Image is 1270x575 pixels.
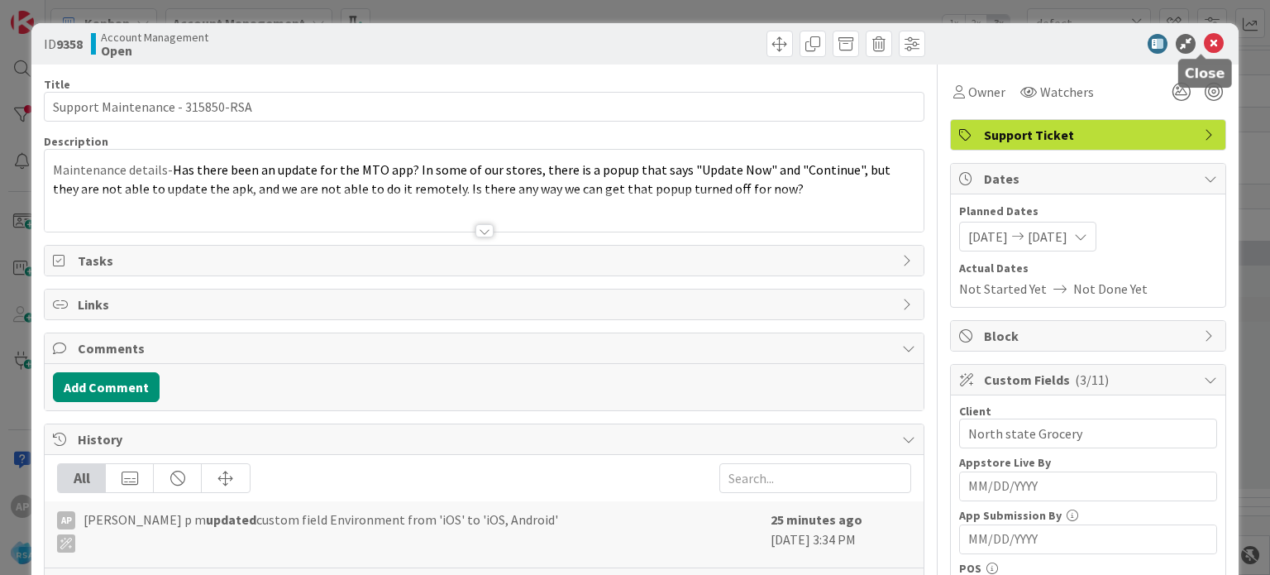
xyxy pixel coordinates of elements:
span: ID [44,34,83,54]
span: Not Done Yet [1073,279,1148,299]
span: Owner [968,82,1005,102]
span: History [78,429,893,449]
span: Support Ticket [984,125,1196,145]
input: MM/DD/YYYY [968,472,1208,501]
span: Planned Dates [959,203,1217,220]
span: Links [78,295,893,314]
b: updated [206,511,256,528]
b: Open [101,44,208,57]
span: [PERSON_NAME] p m custom field Environment from 'iOS' to 'iOS, Android' [84,510,558,553]
span: Comments [78,338,893,358]
button: Add Comment [53,372,160,402]
span: Block [984,326,1196,346]
span: ( 3/11 ) [1075,371,1109,388]
div: Ap [57,511,75,529]
div: App Submission By [959,510,1217,521]
span: Actual Dates [959,260,1217,277]
label: Client [959,404,991,419]
b: 25 minutes ago [771,511,862,528]
div: [DATE] 3:34 PM [771,510,911,559]
h5: Close [1185,65,1225,81]
span: Tasks [78,251,893,271]
input: type card name here... [44,92,924,122]
div: Appstore Live By [959,457,1217,468]
input: MM/DD/YYYY [968,525,1208,553]
div: All [58,464,106,492]
span: Custom Fields [984,370,1196,390]
span: Dates [984,169,1196,189]
span: Has there been an update for the MTO app? In some of our stores, there is a popup that says "Upda... [53,161,893,197]
span: Not Started Yet [959,279,1047,299]
b: 9358 [56,36,83,52]
p: Maintenance details- [53,161,914,198]
span: Watchers [1040,82,1094,102]
span: [DATE] [1028,227,1067,247]
span: [DATE] [968,227,1008,247]
label: Title [44,77,70,92]
input: Search... [719,463,911,493]
span: Account Management [101,31,208,44]
span: Description [44,134,108,149]
div: POS [959,563,1217,574]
